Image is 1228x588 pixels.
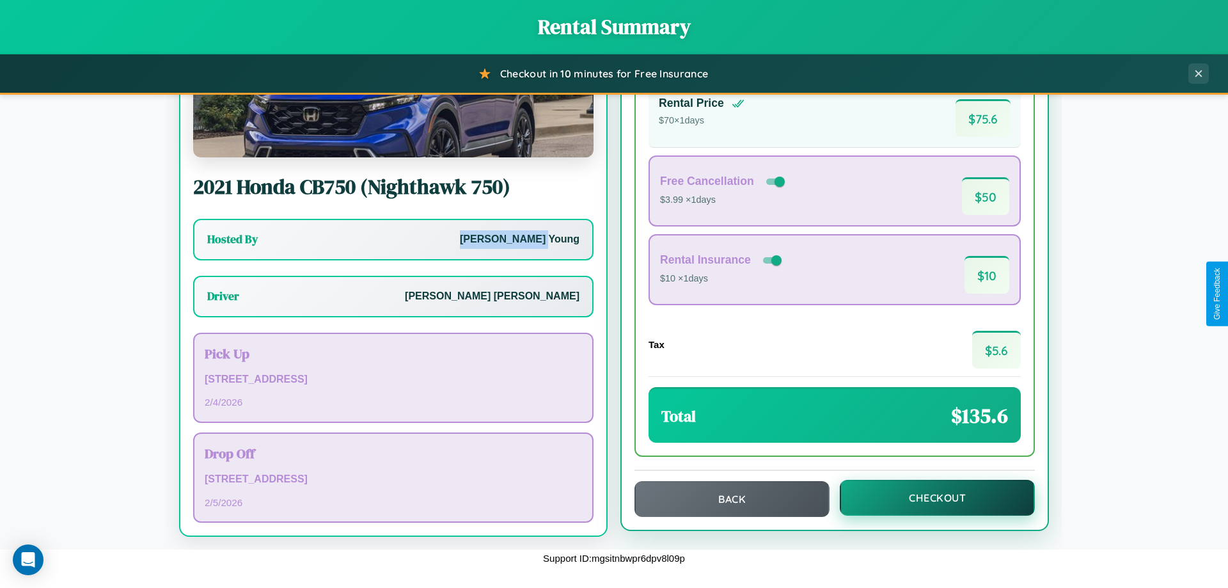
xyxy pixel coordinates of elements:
span: $ 135.6 [951,402,1008,430]
h4: Tax [649,339,665,350]
span: $ 75.6 [956,99,1011,137]
p: [PERSON_NAME] Young [460,230,579,249]
button: Back [634,481,830,517]
p: 2 / 5 / 2026 [205,494,582,511]
h4: Free Cancellation [660,175,754,188]
div: Give Feedback [1213,268,1222,320]
button: Checkout [840,480,1035,516]
p: [STREET_ADDRESS] [205,470,582,489]
span: $ 5.6 [972,331,1021,369]
p: Support ID: mgsitnbwpr6dpv8l09p [543,550,685,567]
h4: Rental Insurance [660,253,751,267]
span: $ 10 [964,256,1009,294]
p: 2 / 4 / 2026 [205,393,582,411]
p: $3.99 × 1 days [660,192,787,209]
div: Open Intercom Messenger [13,544,43,575]
p: [STREET_ADDRESS] [205,370,582,389]
p: [PERSON_NAME] [PERSON_NAME] [405,287,579,306]
h3: Driver [207,289,239,304]
h3: Total [661,406,696,427]
p: $10 × 1 days [660,271,784,287]
span: Checkout in 10 minutes for Free Insurance [500,67,708,80]
h3: Hosted By [207,232,258,247]
span: $ 50 [962,177,1009,215]
h4: Rental Price [659,97,724,110]
h1: Rental Summary [13,13,1215,41]
h3: Drop Off [205,444,582,463]
h2: 2021 Honda CB750 (Nighthawk 750) [193,173,594,201]
h3: Pick Up [205,344,582,363]
p: $ 70 × 1 days [659,113,744,129]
